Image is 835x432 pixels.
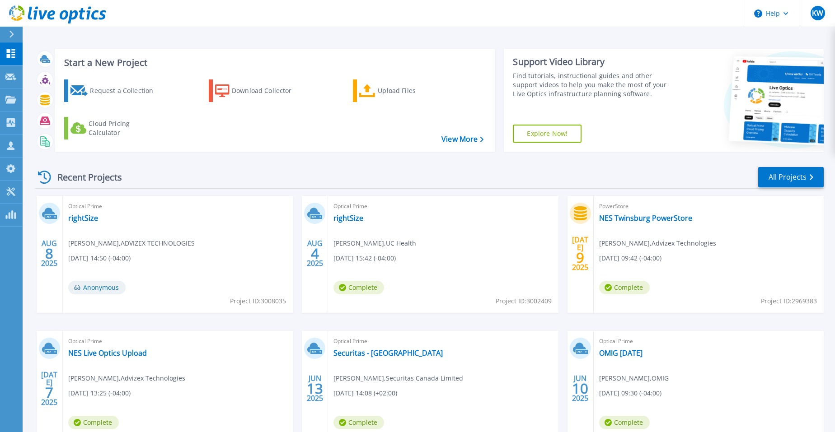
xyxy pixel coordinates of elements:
span: 8 [45,250,53,257]
span: Optical Prime [68,201,287,211]
div: Download Collector [232,82,304,100]
div: Request a Collection [90,82,162,100]
span: Optical Prime [333,336,553,346]
span: Complete [68,416,119,429]
span: Project ID: 2969383 [761,296,817,306]
a: rightSize [68,214,98,223]
a: Explore Now! [513,125,582,143]
span: PowerStore [599,201,818,211]
a: Upload Files [353,79,454,102]
div: JUN 2025 [572,372,589,405]
a: View More [441,135,483,144]
a: All Projects [758,167,824,187]
span: [PERSON_NAME] , Securitas Canada Limited [333,373,463,383]
span: Anonymous [68,281,126,294]
span: [DATE] 13:25 (-04:00) [68,388,131,398]
a: NES Live Optics Upload [68,348,147,358]
span: [DATE] 14:08 (+02:00) [333,388,397,398]
span: Complete [333,281,384,294]
h3: Start a New Project [64,58,483,68]
span: Complete [599,281,650,294]
span: 9 [576,254,584,261]
span: [PERSON_NAME] , OMIG [599,373,669,383]
a: OMIG [DATE] [599,348,643,358]
span: [DATE] 09:30 (-04:00) [599,388,661,398]
a: Request a Collection [64,79,165,102]
span: Project ID: 3008035 [230,296,286,306]
span: KW [812,9,823,17]
a: NES Twinsburg PowerStore [599,214,692,223]
div: Recent Projects [35,166,134,188]
div: [DATE] 2025 [41,372,58,405]
span: [PERSON_NAME] , ADVIZEX TECHNOLOGIES [68,238,195,248]
span: [DATE] 14:50 (-04:00) [68,253,131,263]
a: Cloud Pricing Calculator [64,117,165,139]
span: 4 [311,250,319,257]
div: [DATE] 2025 [572,237,589,270]
span: Optical Prime [599,336,818,346]
span: Complete [333,416,384,429]
span: [PERSON_NAME] , Advizex Technologies [599,238,716,248]
a: Securitas - [GEOGRAPHIC_DATA] [333,348,443,358]
div: JUN 2025 [306,372,324,405]
div: AUG 2025 [306,237,324,270]
div: AUG 2025 [41,237,58,270]
span: 13 [307,385,323,392]
a: Download Collector [209,79,310,102]
span: Optical Prime [68,336,287,346]
span: 7 [45,389,53,396]
span: [DATE] 09:42 (-04:00) [599,253,661,263]
span: Project ID: 3002409 [496,296,552,306]
span: [DATE] 15:42 (-04:00) [333,253,396,263]
span: [PERSON_NAME] , Advizex Technologies [68,373,185,383]
div: Find tutorials, instructional guides and other support videos to help you make the most of your L... [513,71,676,98]
div: Cloud Pricing Calculator [89,119,161,137]
span: 10 [572,385,588,392]
span: Optical Prime [333,201,553,211]
div: Upload Files [378,82,450,100]
span: [PERSON_NAME] , UC Health [333,238,416,248]
span: Complete [599,416,650,429]
a: rightSize [333,214,363,223]
div: Support Video Library [513,56,676,68]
